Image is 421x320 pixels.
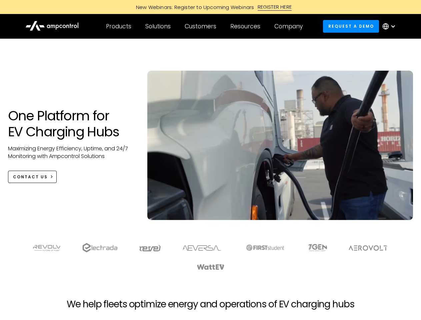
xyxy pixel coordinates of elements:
[82,243,117,252] img: electrada logo
[274,23,303,30] div: Company
[185,23,216,30] div: Customers
[8,108,134,140] h1: One Platform for EV Charging Hubs
[8,145,134,160] p: Maximizing Energy Efficiency, Uptime, and 24/7 Monitoring with Ampcontrol Solutions
[61,3,361,11] a: New Webinars: Register to Upcoming WebinarsREGISTER HERE
[106,23,131,30] div: Products
[145,23,171,30] div: Solutions
[129,4,258,11] div: New Webinars: Register to Upcoming Webinars
[197,264,225,270] img: WattEV logo
[258,3,292,11] div: REGISTER HERE
[230,23,260,30] div: Resources
[348,245,388,251] img: Aerovolt Logo
[67,299,354,310] h2: We help fleets optimize energy and operations of EV charging hubs
[323,20,379,32] a: Request a demo
[8,171,57,183] a: CONTACT US
[13,174,48,180] div: CONTACT US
